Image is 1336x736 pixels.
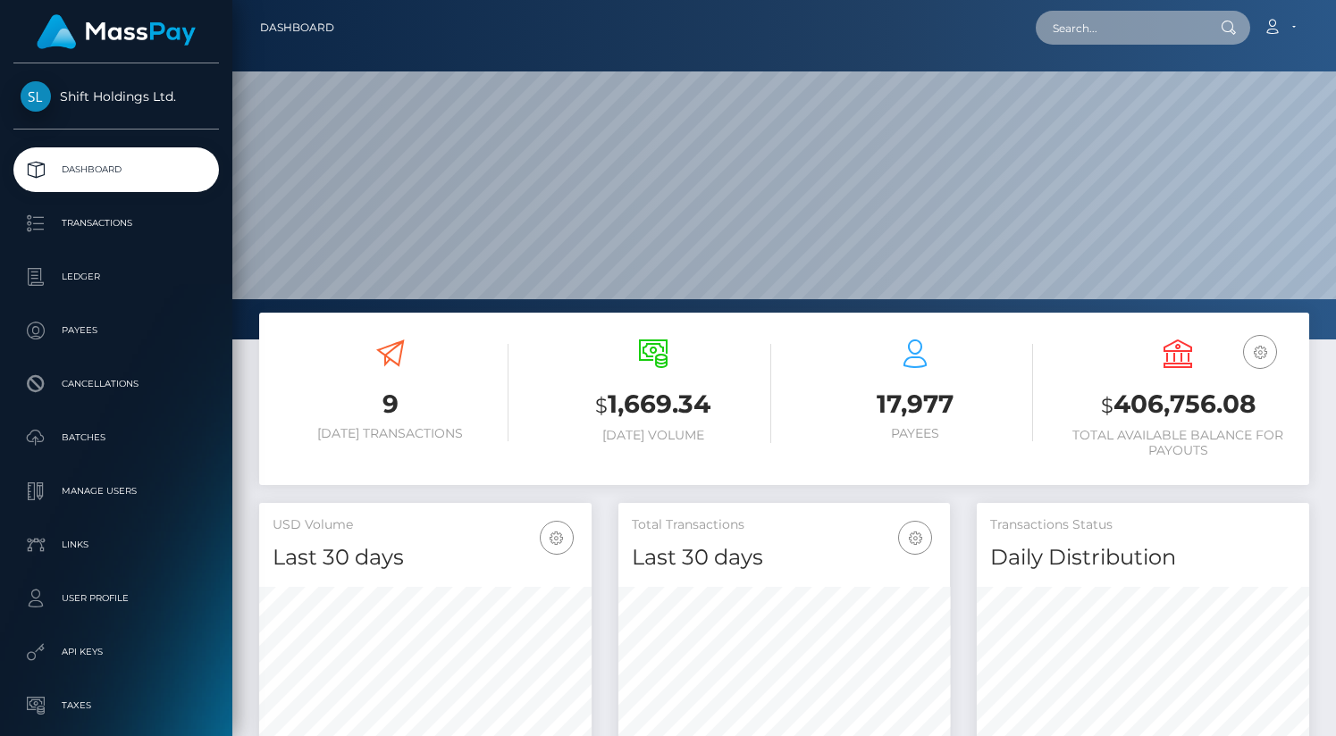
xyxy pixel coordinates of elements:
p: Dashboard [21,156,212,183]
small: $ [1101,393,1113,418]
p: Links [21,531,212,558]
h6: [DATE] Transactions [273,426,508,441]
p: Manage Users [21,478,212,505]
h5: Total Transactions [632,516,937,534]
a: Manage Users [13,469,219,514]
img: Shift Holdings Ltd. [21,81,51,112]
a: Transactions [13,201,219,246]
h6: Payees [798,426,1034,441]
a: Payees [13,308,219,353]
h3: 1,669.34 [535,387,771,423]
h6: [DATE] Volume [535,428,771,443]
a: API Keys [13,630,219,674]
p: Taxes [21,692,212,719]
p: Ledger [21,263,212,290]
h3: 17,977 [798,387,1034,422]
p: Cancellations [21,371,212,397]
h3: 9 [273,387,508,422]
a: Cancellations [13,362,219,406]
a: Dashboard [260,9,334,46]
a: Ledger [13,255,219,299]
h5: USD Volume [273,516,578,534]
span: Shift Holdings Ltd. [13,88,219,105]
input: Search... [1036,11,1204,45]
a: Links [13,523,219,567]
a: User Profile [13,576,219,621]
a: Dashboard [13,147,219,192]
h4: Daily Distribution [990,542,1296,573]
p: Transactions [21,210,212,237]
img: MassPay Logo [37,14,196,49]
h5: Transactions Status [990,516,1296,534]
p: User Profile [21,585,212,612]
a: Batches [13,415,219,460]
h6: Total Available Balance for Payouts [1060,428,1296,458]
h4: Last 30 days [273,542,578,573]
small: $ [595,393,608,418]
p: API Keys [21,639,212,665]
p: Payees [21,317,212,344]
a: Taxes [13,683,219,728]
h4: Last 30 days [632,542,937,573]
p: Batches [21,424,212,451]
h3: 406,756.08 [1060,387,1296,423]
